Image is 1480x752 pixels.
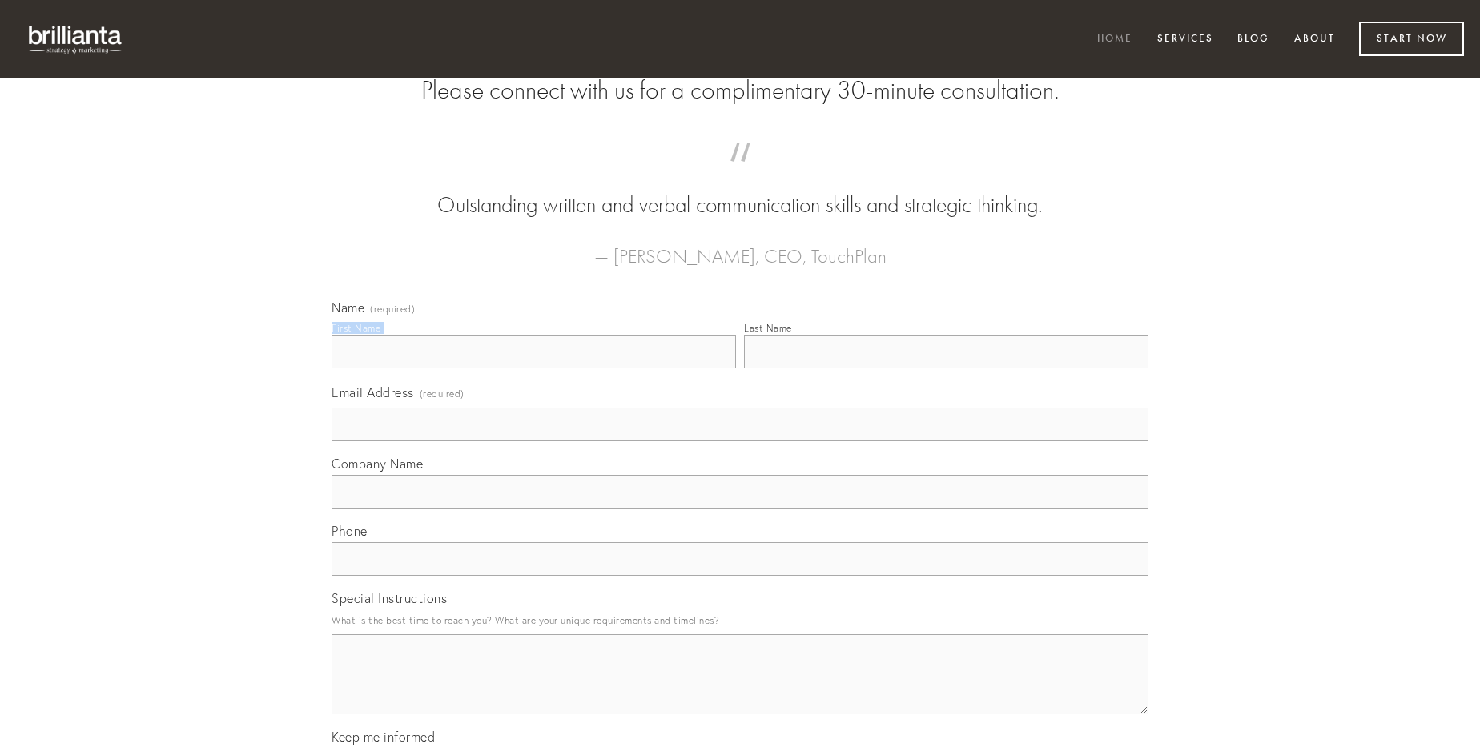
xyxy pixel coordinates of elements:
[357,159,1123,190] span: “
[357,159,1123,221] blockquote: Outstanding written and verbal communication skills and strategic thinking.
[332,523,368,539] span: Phone
[370,304,415,314] span: (required)
[332,300,364,316] span: Name
[1227,26,1280,53] a: Blog
[332,590,447,606] span: Special Instructions
[332,729,435,745] span: Keep me informed
[332,75,1148,106] h2: Please connect with us for a complimentary 30-minute consultation.
[1359,22,1464,56] a: Start Now
[357,221,1123,272] figcaption: — [PERSON_NAME], CEO, TouchPlan
[420,383,465,404] span: (required)
[1147,26,1224,53] a: Services
[1284,26,1345,53] a: About
[332,384,414,400] span: Email Address
[332,322,380,334] div: First Name
[332,609,1148,631] p: What is the best time to reach you? What are your unique requirements and timelines?
[744,322,792,334] div: Last Name
[16,16,136,62] img: brillianta - research, strategy, marketing
[332,456,423,472] span: Company Name
[1087,26,1143,53] a: Home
